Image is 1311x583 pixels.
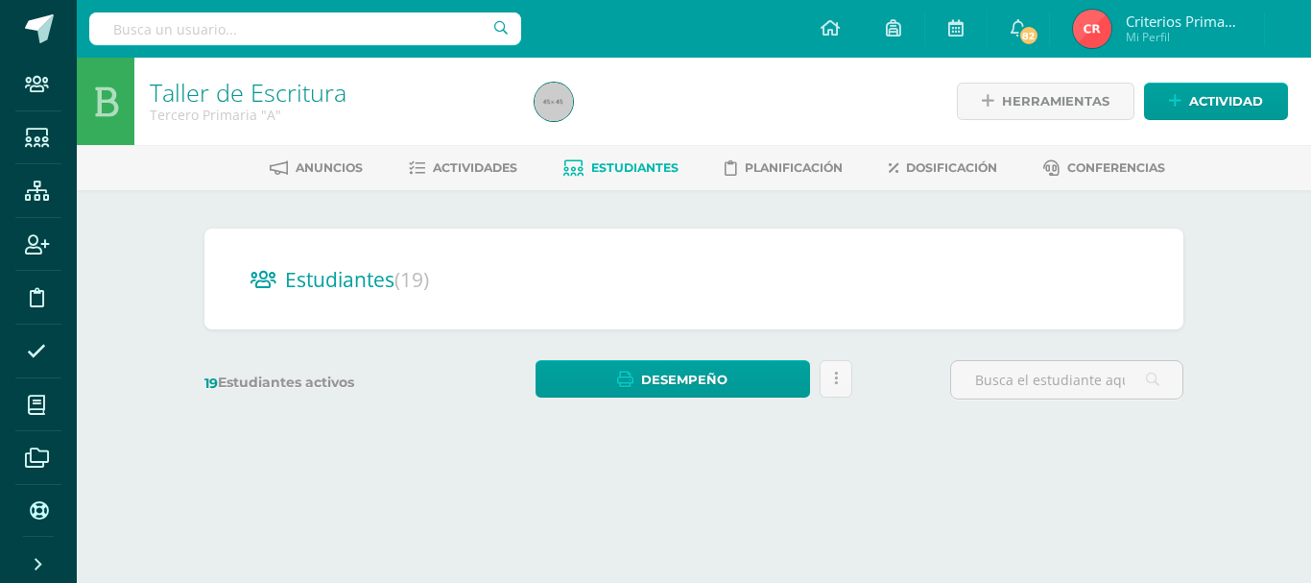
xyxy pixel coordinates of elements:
a: Desempeño [536,360,809,398]
span: Planificación [745,160,843,175]
span: 19 [204,375,218,392]
a: Conferencias [1043,153,1165,183]
a: Dosificación [889,153,997,183]
h1: Taller de Escritura [150,79,512,106]
a: Planificación [725,153,843,183]
span: Desempeño [641,362,727,398]
span: Conferencias [1067,160,1165,175]
span: Estudiantes [591,160,679,175]
img: 42b31e381e1bcf599d8a02dbc9c6d5f6.png [1073,10,1111,48]
a: Estudiantes [563,153,679,183]
span: Anuncios [296,160,363,175]
span: Mi Perfil [1126,29,1241,45]
a: Actividad [1144,83,1288,120]
span: Estudiantes [285,266,429,293]
img: 45x45 [535,83,573,121]
input: Busca un usuario... [89,12,521,45]
span: Criterios Primaria [1126,12,1241,31]
a: Taller de Escritura [150,76,346,109]
span: (19) [394,266,429,293]
span: Actividad [1189,84,1263,119]
span: Actividades [433,160,517,175]
span: 82 [1018,25,1039,46]
div: Tercero Primaria 'A' [150,106,512,124]
label: Estudiantes activos [204,374,438,392]
span: Dosificación [906,160,997,175]
a: Actividades [409,153,517,183]
a: Anuncios [270,153,363,183]
a: Herramientas [957,83,1134,120]
span: Herramientas [1002,84,1109,119]
input: Busca el estudiante aquí... [951,361,1182,399]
